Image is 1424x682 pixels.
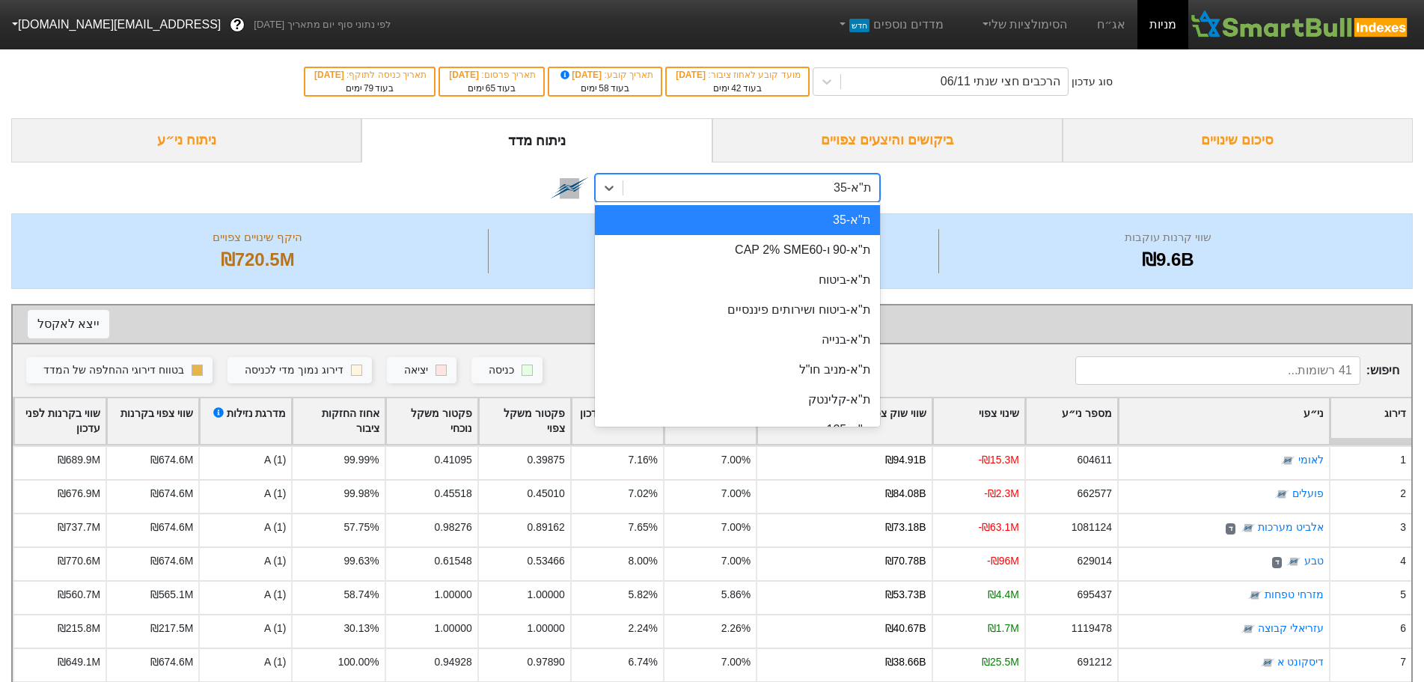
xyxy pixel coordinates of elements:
[528,621,565,636] div: 1.00000
[58,621,100,636] div: ₪215.8M
[1119,398,1329,445] div: Toggle SortBy
[629,520,658,535] div: 7.65%
[629,587,658,603] div: 5.82%
[313,68,427,82] div: תאריך כניסה לתוקף :
[528,553,565,569] div: 0.53466
[1277,657,1324,669] a: דיסקונט א
[1063,118,1413,162] div: סיכום שינויים
[1188,10,1412,40] img: SmartBull
[211,406,286,437] div: מדרגת נזילות
[150,654,193,670] div: ₪674.6M
[721,452,751,468] div: 7.00%
[31,246,484,273] div: ₪720.5M
[434,654,471,670] div: 0.94928
[595,205,880,235] div: ת"א-35
[595,415,880,445] div: ת''א 125
[1241,521,1256,536] img: tase link
[387,357,456,384] button: יציאה
[1400,452,1406,468] div: 1
[1304,555,1324,567] a: טבע
[28,313,1396,335] div: שינוי צפוי לפי נייר ערך
[943,246,1393,273] div: ₪9.6B
[595,235,880,265] div: ת"א-90 ו-CAP 2% SME60
[721,621,751,636] div: 2.26%
[1400,654,1406,670] div: 7
[1400,553,1406,569] div: 4
[885,654,926,670] div: ₪38.66B
[1400,520,1406,535] div: 3
[1400,486,1406,502] div: 2
[595,385,880,415] div: ת"א-קלינטק
[150,520,193,535] div: ₪674.6M
[293,398,384,445] div: Toggle SortBy
[982,654,1019,670] div: ₪25.5M
[198,546,291,580] div: A (1)
[676,70,708,80] span: [DATE]
[595,325,880,355] div: ת"א-בנייה
[198,614,291,648] div: A (1)
[885,520,926,535] div: ₪73.18B
[721,553,751,569] div: 7.00%
[721,587,751,603] div: 5.86%
[1280,454,1295,469] img: tase link
[361,118,712,162] div: ניתוח מדד
[449,70,481,80] span: [DATE]
[150,587,193,603] div: ₪565.1M
[849,19,870,32] span: חדש
[1272,557,1282,569] span: ד
[1286,555,1301,570] img: tase link
[528,587,565,603] div: 1.00000
[343,452,379,468] div: 99.99%
[28,310,109,338] button: ייצא לאקסל
[200,398,291,445] div: Toggle SortBy
[731,83,741,94] span: 42
[198,479,291,513] div: A (1)
[254,17,391,32] span: לפי נתוני סוף יום מתאריך [DATE]
[974,10,1074,40] a: הסימולציות שלי
[1241,622,1256,637] img: tase link
[150,452,193,468] div: ₪674.6M
[629,553,658,569] div: 8.00%
[885,452,926,468] div: ₪94.91B
[885,553,926,569] div: ₪70.78B
[43,362,184,379] div: בטווח דירוגי ההחלפה של המדד
[434,621,471,636] div: 1.00000
[933,398,1024,445] div: Toggle SortBy
[831,10,950,40] a: מדדים נוספיםחדש
[404,362,428,379] div: יציאה
[58,520,100,535] div: ₪737.7M
[978,520,1018,535] div: -₪63.1M
[479,398,570,445] div: Toggle SortBy
[150,553,193,569] div: ₪674.6M
[245,362,343,379] div: דירוג נמוך מדי לכניסה
[629,621,658,636] div: 2.24%
[528,654,565,670] div: 0.97890
[885,486,926,502] div: ₪84.08B
[1072,621,1112,636] div: 1119478
[198,580,291,614] div: A (1)
[11,118,361,162] div: ניתוח ני״ע
[941,73,1060,91] div: הרכבים חצי שנתי 06/11
[1072,74,1113,90] div: סוג עדכון
[447,68,536,82] div: תאריך פרסום :
[58,553,100,569] div: ₪770.6M
[58,654,100,670] div: ₪649.1M
[1072,520,1112,535] div: 1081124
[629,486,658,502] div: 7.02%
[1258,623,1324,635] a: עזריאלי קבוצה
[107,398,198,445] div: Toggle SortBy
[58,587,100,603] div: ₪560.7M
[434,587,471,603] div: 1.00000
[198,445,291,479] div: A (1)
[343,587,379,603] div: 58.74%
[489,362,514,379] div: כניסה
[471,357,543,384] button: כניסה
[364,83,373,94] span: 79
[434,486,471,502] div: 0.45518
[386,398,477,445] div: Toggle SortBy
[343,553,379,569] div: 99.63%
[595,265,880,295] div: ת"א-ביטוח
[1026,398,1117,445] div: Toggle SortBy
[721,520,751,535] div: 7.00%
[31,229,484,246] div: היקף שינויים צפויים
